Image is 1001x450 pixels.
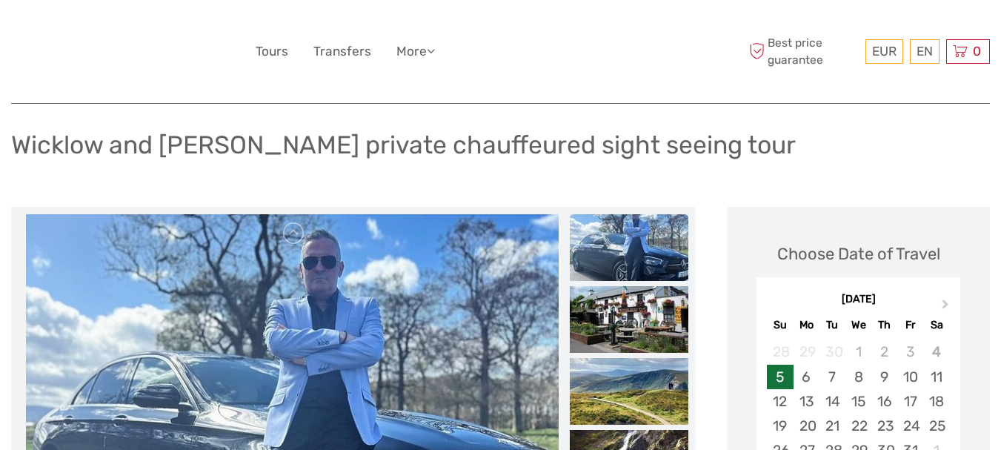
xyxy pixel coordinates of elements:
[570,286,688,353] img: 2ef0afe446e9417487592ccbddc32bdd_slider_thumbnail.jpg
[819,389,845,414] div: Choose Tuesday, October 14th, 2025
[845,340,871,364] div: Not available Wednesday, October 1st, 2025
[819,365,845,389] div: Choose Tuesday, October 7th, 2025
[313,41,371,62] a: Transfers
[256,41,288,62] a: Tours
[570,214,688,281] img: 1f6d6e8c13e84edcae1242a57dacb2fe_slider_thumbnail.jpg
[923,414,949,438] div: Choose Saturday, October 25th, 2025
[767,389,793,414] div: Choose Sunday, October 12th, 2025
[871,414,897,438] div: Choose Thursday, October 23rd, 2025
[794,389,819,414] div: Choose Monday, October 13th, 2025
[794,340,819,364] div: Not available Monday, September 29th, 2025
[756,292,960,308] div: [DATE]
[871,315,897,335] div: Th
[871,340,897,364] div: Not available Thursday, October 2nd, 2025
[767,315,793,335] div: Su
[570,358,688,425] img: 9aa03b3968324689864fdead5564b9f1_slider_thumbnail.jpg
[170,23,188,41] button: Open LiveChat chat widget
[819,315,845,335] div: Tu
[872,44,897,59] span: EUR
[845,365,871,389] div: Choose Wednesday, October 8th, 2025
[845,414,871,438] div: Choose Wednesday, October 22nd, 2025
[767,414,793,438] div: Choose Sunday, October 19th, 2025
[819,340,845,364] div: Not available Tuesday, September 30th, 2025
[871,365,897,389] div: Choose Thursday, October 9th, 2025
[21,26,167,38] p: We're away right now. Please check back later!
[897,414,923,438] div: Choose Friday, October 24th, 2025
[777,242,940,265] div: Choose Date of Travel
[767,365,793,389] div: Choose Sunday, October 5th, 2025
[794,365,819,389] div: Choose Monday, October 6th, 2025
[396,41,435,62] a: More
[897,340,923,364] div: Not available Friday, October 3rd, 2025
[794,315,819,335] div: Mo
[845,389,871,414] div: Choose Wednesday, October 15th, 2025
[819,414,845,438] div: Choose Tuesday, October 21st, 2025
[897,365,923,389] div: Choose Friday, October 10th, 2025
[923,315,949,335] div: Sa
[923,365,949,389] div: Choose Saturday, October 11th, 2025
[897,315,923,335] div: Fr
[845,315,871,335] div: We
[935,296,959,320] button: Next Month
[11,130,796,160] h1: Wicklow and [PERSON_NAME] private chauffeured sight seeing tour
[745,35,862,67] span: Best price guarantee
[910,39,940,64] div: EN
[897,389,923,414] div: Choose Friday, October 17th, 2025
[923,389,949,414] div: Choose Saturday, October 18th, 2025
[923,340,949,364] div: Not available Saturday, October 4th, 2025
[767,340,793,364] div: Not available Sunday, September 28th, 2025
[971,44,983,59] span: 0
[794,414,819,438] div: Choose Monday, October 20th, 2025
[11,16,225,87] img: 3600-1d72084d-7d81-4261-8863-f83ba75b79d7_logo_big.png
[871,389,897,414] div: Choose Thursday, October 16th, 2025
